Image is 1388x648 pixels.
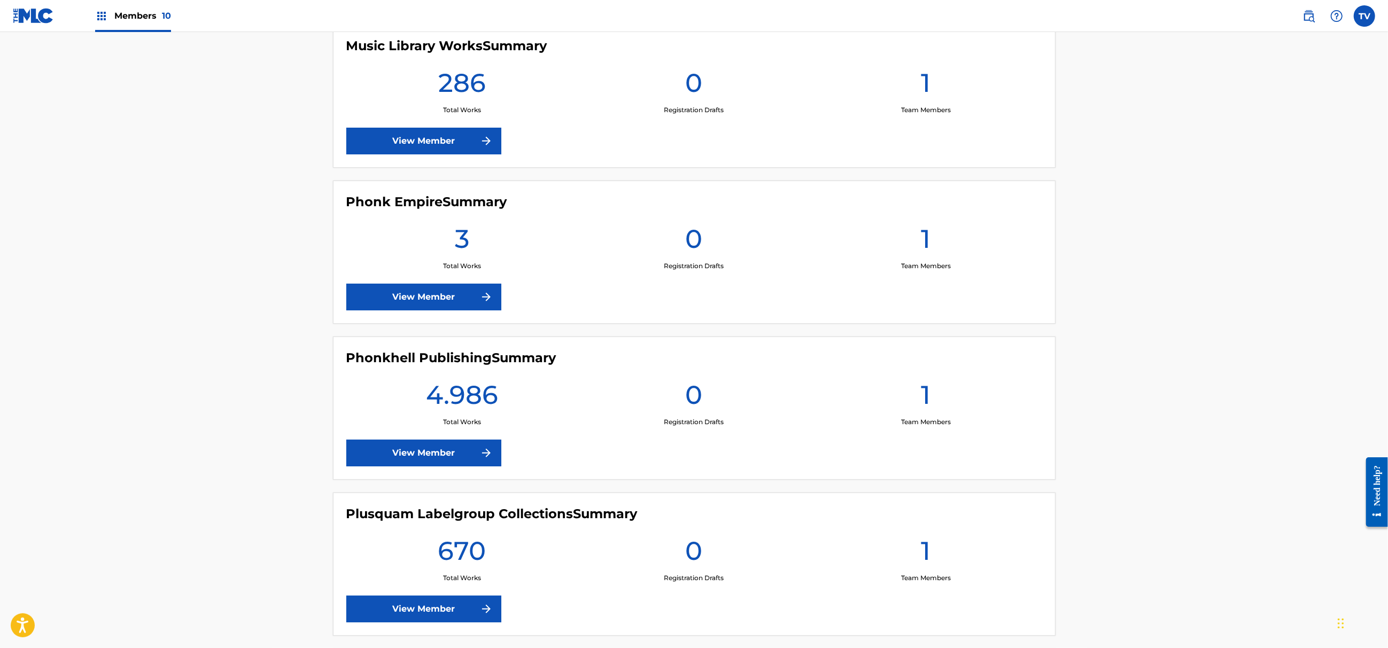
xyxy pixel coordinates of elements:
h4: Phonkhell Publishing [346,350,556,366]
a: View Member [346,440,501,466]
img: f7272a7cc735f4ea7f67.svg [480,135,493,147]
h1: 0 [685,379,702,417]
img: help [1330,10,1343,22]
p: Total Works [443,105,481,115]
p: Total Works [443,573,481,583]
h1: 1 [921,535,930,573]
p: Registration Drafts [664,261,724,271]
img: f7272a7cc735f4ea7f67.svg [480,291,493,303]
p: Team Members [901,573,951,583]
p: Registration Drafts [664,105,724,115]
p: Registration Drafts [664,573,724,583]
h1: 3 [455,223,469,261]
iframe: Resource Center [1358,449,1388,535]
div: User Menu [1354,5,1375,27]
p: Total Works [443,417,481,427]
img: f7272a7cc735f4ea7f67.svg [480,447,493,459]
h1: 4.986 [426,379,498,417]
a: Public Search [1298,5,1320,27]
a: View Member [346,128,501,154]
img: MLC Logo [13,8,54,24]
img: Top Rightsholders [95,10,108,22]
p: Team Members [901,105,951,115]
div: Ziehen [1338,607,1344,639]
h1: 0 [685,535,702,573]
iframe: Chat Widget [1335,597,1388,648]
h4: Phonk Empire [346,194,507,210]
span: 10 [162,11,171,21]
h1: 0 [685,223,702,261]
p: Registration Drafts [664,417,724,427]
h1: 0 [685,67,702,105]
h1: 286 [438,67,486,105]
h1: 1 [921,379,930,417]
div: Chat-Widget [1335,597,1388,648]
img: f7272a7cc735f4ea7f67.svg [480,603,493,615]
p: Team Members [901,417,951,427]
h1: 670 [438,535,486,573]
a: View Member [346,284,501,310]
span: Members [114,10,171,22]
h4: Plusquam Labelgroup Collections [346,506,638,522]
p: Team Members [901,261,951,271]
img: search [1302,10,1315,22]
h4: Music Library Works [346,38,547,54]
div: Help [1326,5,1347,27]
h1: 1 [921,223,930,261]
p: Total Works [443,261,481,271]
h1: 1 [921,67,930,105]
a: View Member [346,596,501,622]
